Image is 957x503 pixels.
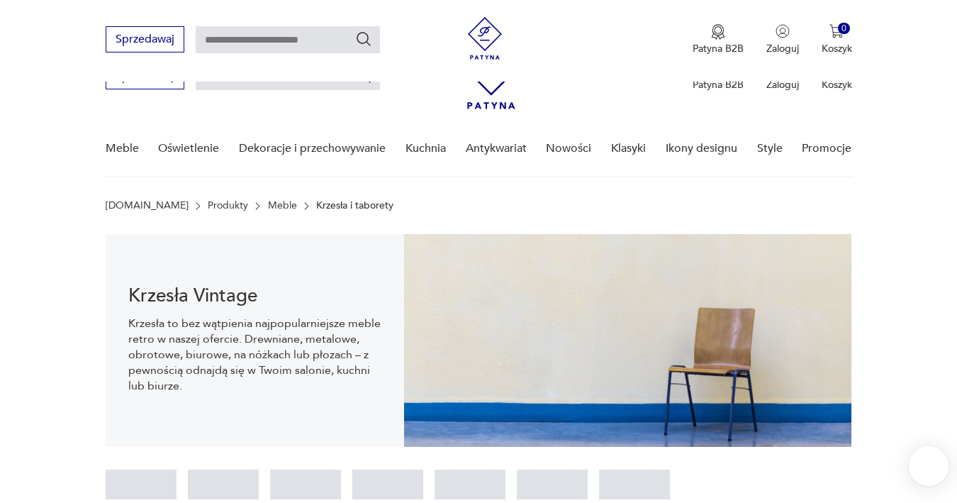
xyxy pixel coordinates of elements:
[208,200,248,211] a: Produkty
[128,316,381,394] p: Krzesła to bez wątpienia najpopularniejsze meble retro w naszej ofercie. Drewniane, metalowe, obr...
[829,24,844,38] img: Ikona koszyka
[158,121,219,176] a: Oświetlenie
[693,24,744,55] a: Ikona medaluPatyna B2B
[666,121,737,176] a: Ikony designu
[776,24,790,38] img: Ikonka użytkownika
[464,17,506,60] img: Patyna - sklep z meblami i dekoracjami vintage
[106,72,184,82] a: Sprzedawaj
[239,121,386,176] a: Dekoracje i przechowywanie
[757,121,783,176] a: Style
[909,446,948,486] iframe: Smartsupp widget button
[838,23,850,35] div: 0
[802,121,851,176] a: Promocje
[766,42,799,55] p: Zaloguj
[316,200,393,211] p: Krzesła i taborety
[766,24,799,55] button: Zaloguj
[404,234,852,447] img: bc88ca9a7f9d98aff7d4658ec262dcea.jpg
[405,121,446,176] a: Kuchnia
[355,31,372,48] button: Szukaj
[268,200,297,211] a: Meble
[693,24,744,55] button: Patyna B2B
[106,26,184,52] button: Sprzedawaj
[466,121,527,176] a: Antykwariat
[822,78,852,92] p: Koszyk
[128,287,381,304] h1: Krzesła Vintage
[106,200,189,211] a: [DOMAIN_NAME]
[546,121,591,176] a: Nowości
[611,121,646,176] a: Klasyki
[106,35,184,45] a: Sprzedawaj
[711,24,725,40] img: Ikona medalu
[822,24,852,55] button: 0Koszyk
[693,42,744,55] p: Patyna B2B
[822,42,852,55] p: Koszyk
[106,121,139,176] a: Meble
[693,78,744,92] p: Patyna B2B
[766,78,799,92] p: Zaloguj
